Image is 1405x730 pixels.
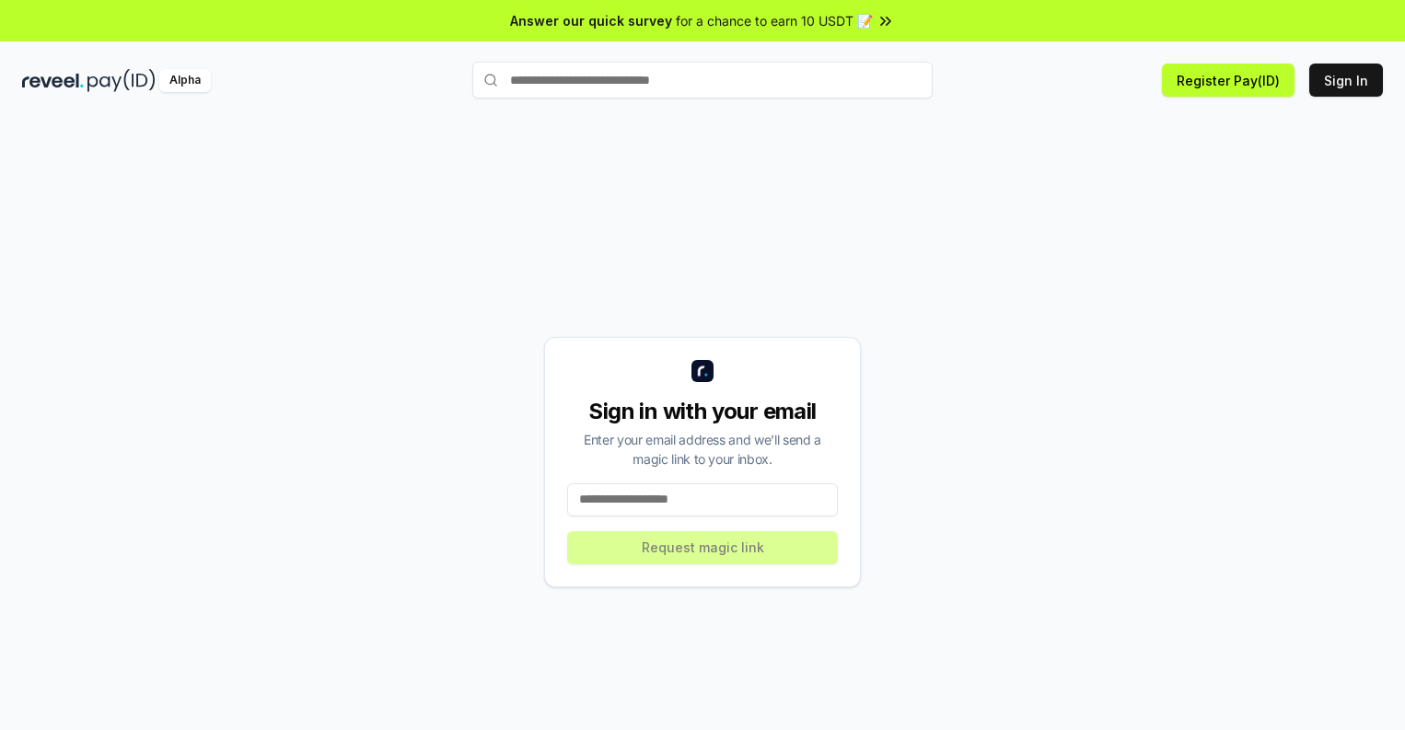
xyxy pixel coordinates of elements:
div: Sign in with your email [567,397,838,426]
div: Alpha [159,69,211,92]
button: Sign In [1309,64,1383,97]
img: pay_id [87,69,156,92]
div: Enter your email address and we’ll send a magic link to your inbox. [567,430,838,469]
span: Answer our quick survey [510,11,672,30]
button: Register Pay(ID) [1162,64,1295,97]
span: for a chance to earn 10 USDT 📝 [676,11,873,30]
img: logo_small [691,360,714,382]
img: reveel_dark [22,69,84,92]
